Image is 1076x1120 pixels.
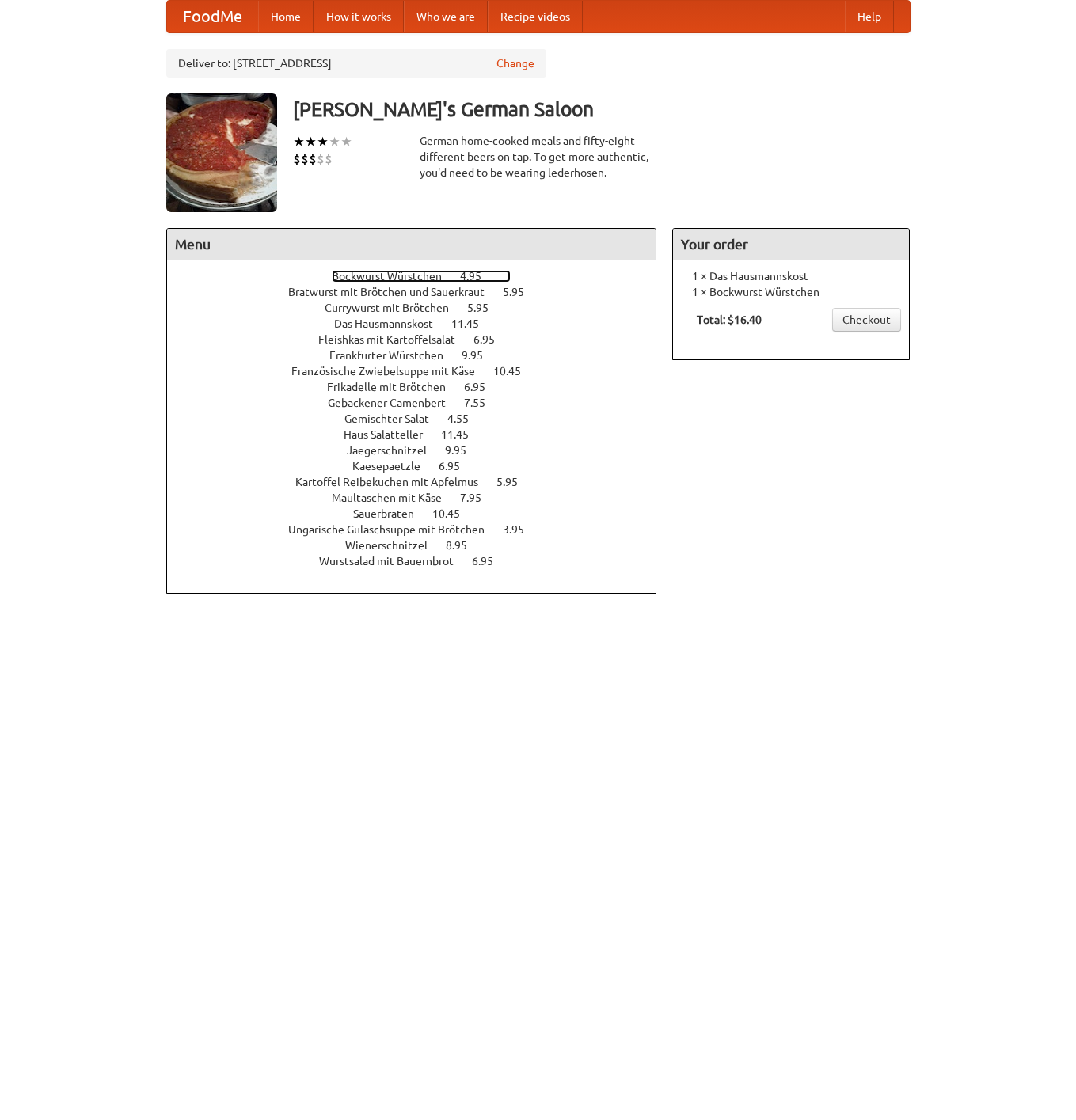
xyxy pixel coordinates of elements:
[347,444,496,457] a: Jaegerschnitzel 9.95
[488,1,583,32] a: Recipe videos
[318,333,524,346] a: Fleishkas mit Kartoffelsalat 6.95
[460,492,497,504] span: 7.95
[288,286,500,298] span: Bratwurst mit Brötchen und Sauerkraut
[345,539,496,552] a: Wienerschnitzel 8.95
[344,428,439,441] span: Haus Salatteller
[301,150,309,168] li: $
[166,93,277,212] img: angular.jpg
[293,150,301,168] li: $
[347,444,443,457] span: Jaegerschnitzel
[832,308,901,332] a: Checkout
[496,55,534,71] a: Change
[327,381,462,393] span: Frikadelle mit Brötchen
[472,555,509,568] span: 6.95
[325,302,518,314] a: Currywurst mit Brötchen 5.95
[352,460,489,473] a: Kaesepaetzle 6.95
[503,523,540,536] span: 3.95
[334,317,449,330] span: Das Hausmannskost
[681,268,901,284] li: 1 × Das Hausmannskost
[432,507,476,520] span: 10.45
[462,349,499,362] span: 9.95
[345,539,443,552] span: Wienerschnitzel
[318,333,471,346] span: Fleishkas mit Kartoffelsalat
[329,349,459,362] span: Frankfurter Würstchen
[319,555,523,568] a: Wurstsalad mit Bauernbrot 6.95
[166,49,546,78] div: Deliver to: [STREET_ADDRESS]
[673,229,909,260] h4: Your order
[291,365,550,378] a: Französische Zwiebelsuppe mit Käse 10.45
[328,397,462,409] span: Gebackener Camenbert
[167,229,656,260] h4: Menu
[464,381,501,393] span: 6.95
[332,492,511,504] a: Maultaschen mit Käse 7.95
[344,412,445,425] span: Gemischter Salat
[317,150,325,168] li: $
[447,412,485,425] span: 4.55
[441,428,485,441] span: 11.45
[467,302,504,314] span: 5.95
[332,270,458,283] span: Bockwurst Würstchen
[288,286,553,298] a: Bratwurst mit Brötchen und Sauerkraut 5.95
[295,476,547,488] a: Kartoffel Reibekuchen mit Apfelmus 5.95
[404,1,488,32] a: Who we are
[288,523,553,536] a: Ungarische Gulaschsuppe mit Brötchen 3.95
[496,476,534,488] span: 5.95
[473,333,511,346] span: 6.95
[314,1,404,32] a: How it works
[329,349,512,362] a: Frankfurter Würstchen 9.95
[681,284,901,300] li: 1 × Bockwurst Würstchen
[439,460,476,473] span: 6.95
[325,302,465,314] span: Currywurst mit Brötchen
[420,133,657,180] div: German home-cooked meals and fifty-eight different beers on tap. To get more authentic, you'd nee...
[493,365,537,378] span: 10.45
[334,317,508,330] a: Das Hausmannskost 11.45
[305,133,317,150] li: ★
[319,555,470,568] span: Wurstsalad mit Bauernbrot
[293,133,305,150] li: ★
[353,507,489,520] a: Sauerbraten 10.45
[329,133,340,150] li: ★
[167,1,258,32] a: FoodMe
[332,492,458,504] span: Maultaschen mit Käse
[258,1,314,32] a: Home
[340,133,352,150] li: ★
[697,313,762,326] b: Total: $16.40
[288,523,500,536] span: Ungarische Gulaschsuppe mit Brötchen
[328,397,515,409] a: Gebackener Camenbert 7.55
[353,507,430,520] span: Sauerbraten
[845,1,894,32] a: Help
[503,286,540,298] span: 5.95
[325,150,333,168] li: $
[309,150,317,168] li: $
[344,412,498,425] a: Gemischter Salat 4.55
[451,317,495,330] span: 11.45
[464,397,501,409] span: 7.55
[317,133,329,150] li: ★
[293,93,911,125] h3: [PERSON_NAME]'s German Saloon
[445,444,482,457] span: 9.95
[460,270,497,283] span: 4.95
[344,428,498,441] a: Haus Salatteller 11.45
[446,539,483,552] span: 8.95
[295,476,494,488] span: Kartoffel Reibekuchen mit Apfelmus
[332,270,511,283] a: Bockwurst Würstchen 4.95
[327,381,515,393] a: Frikadelle mit Brötchen 6.95
[352,460,436,473] span: Kaesepaetzle
[291,365,491,378] span: Französische Zwiebelsuppe mit Käse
